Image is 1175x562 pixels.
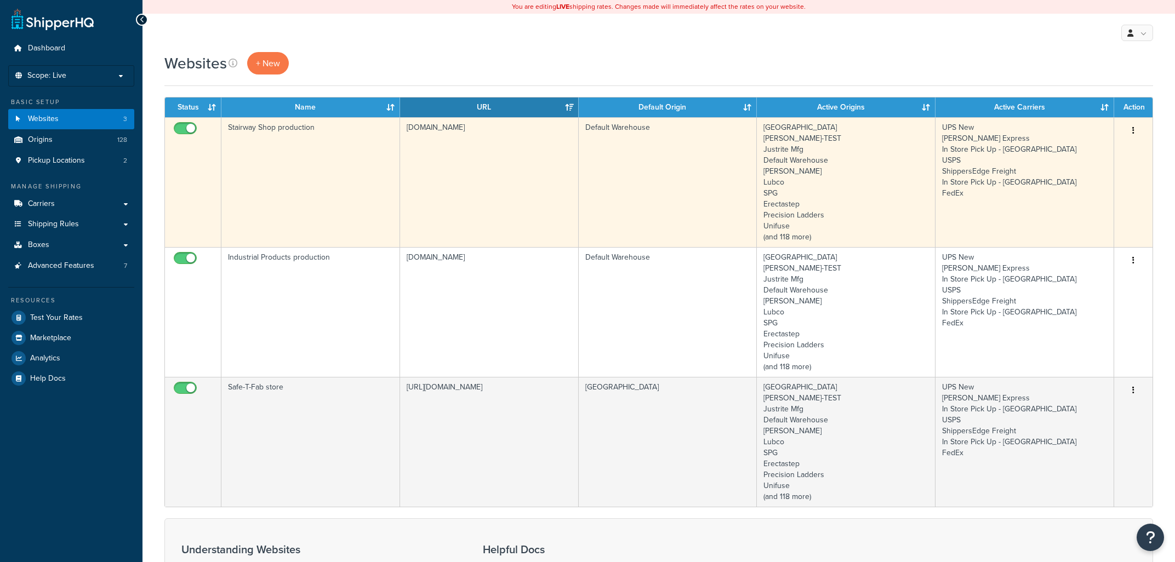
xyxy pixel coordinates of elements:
[579,117,757,247] td: Default Warehouse
[757,117,936,247] td: [GEOGRAPHIC_DATA] [PERSON_NAME]-TEST Justrite Mfg Default Warehouse [PERSON_NAME] Lubco SPG Erect...
[221,117,400,247] td: Stairway Shop production
[556,2,569,12] b: LIVE
[8,194,134,214] a: Carriers
[1114,98,1153,117] th: Action
[579,377,757,507] td: [GEOGRAPHIC_DATA]
[8,235,134,255] a: Boxes
[30,334,71,343] span: Marketplace
[221,98,400,117] th: Name: activate to sort column ascending
[8,130,134,150] a: Origins 128
[8,151,134,171] li: Pickup Locations
[579,98,757,117] th: Default Origin: activate to sort column ascending
[28,220,79,229] span: Shipping Rules
[400,377,579,507] td: [URL][DOMAIN_NAME]
[123,114,127,124] span: 3
[30,354,60,363] span: Analytics
[8,348,134,368] a: Analytics
[8,109,134,129] li: Websites
[27,71,66,81] span: Scope: Live
[28,199,55,209] span: Carriers
[28,44,65,53] span: Dashboard
[757,98,936,117] th: Active Origins: activate to sort column ascending
[221,377,400,507] td: Safe-T-Fab store
[8,98,134,107] div: Basic Setup
[181,543,455,555] h3: Understanding Websites
[936,247,1114,377] td: UPS New [PERSON_NAME] Express In Store Pick Up - [GEOGRAPHIC_DATA] USPS ShippersEdge Freight In S...
[8,38,134,59] a: Dashboard
[164,53,227,74] h1: Websites
[757,377,936,507] td: [GEOGRAPHIC_DATA] [PERSON_NAME]-TEST Justrite Mfg Default Warehouse [PERSON_NAME] Lubco SPG Erect...
[8,256,134,276] a: Advanced Features 7
[28,240,49,250] span: Boxes
[30,313,83,323] span: Test Your Rates
[400,98,579,117] th: URL: activate to sort column ascending
[256,57,280,70] span: + New
[12,8,94,30] a: ShipperHQ Home
[936,98,1114,117] th: Active Carriers: activate to sort column ascending
[28,114,59,124] span: Websites
[579,247,757,377] td: Default Warehouse
[8,151,134,171] a: Pickup Locations 2
[28,261,94,271] span: Advanced Features
[483,543,680,555] h3: Helpful Docs
[123,156,127,165] span: 2
[8,109,134,129] a: Websites 3
[247,52,289,74] a: + New
[117,135,127,145] span: 128
[8,182,134,191] div: Manage Shipping
[936,377,1114,507] td: UPS New [PERSON_NAME] Express In Store Pick Up - [GEOGRAPHIC_DATA] USPS ShippersEdge Freight In S...
[400,117,579,247] td: [DOMAIN_NAME]
[165,98,221,117] th: Status: activate to sort column ascending
[8,369,134,388] a: Help Docs
[8,296,134,305] div: Resources
[8,256,134,276] li: Advanced Features
[8,130,134,150] li: Origins
[8,328,134,348] a: Marketplace
[8,214,134,234] a: Shipping Rules
[30,374,66,383] span: Help Docs
[757,247,936,377] td: [GEOGRAPHIC_DATA] [PERSON_NAME]-TEST Justrite Mfg Default Warehouse [PERSON_NAME] Lubco SPG Erect...
[400,247,579,377] td: [DOMAIN_NAME]
[1137,524,1164,551] button: Open Resource Center
[28,135,53,145] span: Origins
[8,308,134,328] a: Test Your Rates
[221,247,400,377] td: Industrial Products production
[936,117,1114,247] td: UPS New [PERSON_NAME] Express In Store Pick Up - [GEOGRAPHIC_DATA] USPS ShippersEdge Freight In S...
[124,261,127,271] span: 7
[28,156,85,165] span: Pickup Locations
